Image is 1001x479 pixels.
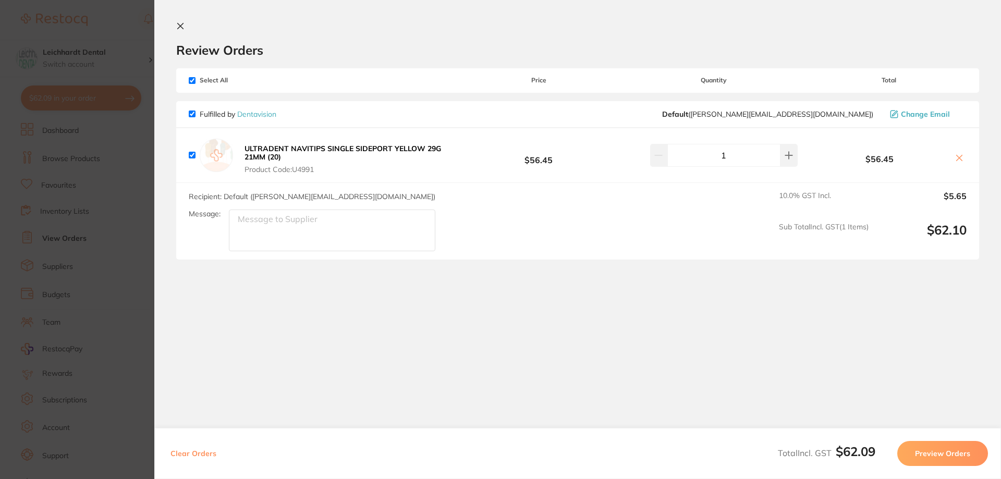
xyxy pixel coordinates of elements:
span: john@dentavision.com.au [662,110,873,118]
span: Sub Total Incl. GST ( 1 Items) [779,223,869,251]
span: Change Email [901,110,950,118]
output: $62.10 [877,223,967,251]
output: $5.65 [877,191,967,214]
b: $56.45 [461,145,616,165]
button: Change Email [887,109,967,119]
button: Clear Orders [167,441,219,466]
label: Message: [189,210,221,218]
b: ULTRADENT NAVITIPS SINGLE SIDEPORT YELLOW 29G 21MM (20) [245,144,441,162]
span: Product Code: U4991 [245,165,458,174]
span: Total Incl. GST [778,448,875,458]
button: ULTRADENT NAVITIPS SINGLE SIDEPORT YELLOW 29G 21MM (20) Product Code:U4991 [241,144,461,174]
b: $62.09 [836,444,875,459]
a: Dentavision [237,109,276,119]
img: empty.jpg [200,139,233,172]
h2: Review Orders [176,42,979,58]
b: $56.45 [811,154,948,164]
span: Quantity [617,77,811,84]
span: Recipient: Default ( [PERSON_NAME][EMAIL_ADDRESS][DOMAIN_NAME] ) [189,192,435,201]
span: 10.0 % GST Incl. [779,191,869,214]
span: Select All [189,77,293,84]
span: Total [811,77,967,84]
button: Preview Orders [897,441,988,466]
b: Default [662,109,688,119]
span: Price [461,77,616,84]
p: Fulfilled by [200,110,276,118]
